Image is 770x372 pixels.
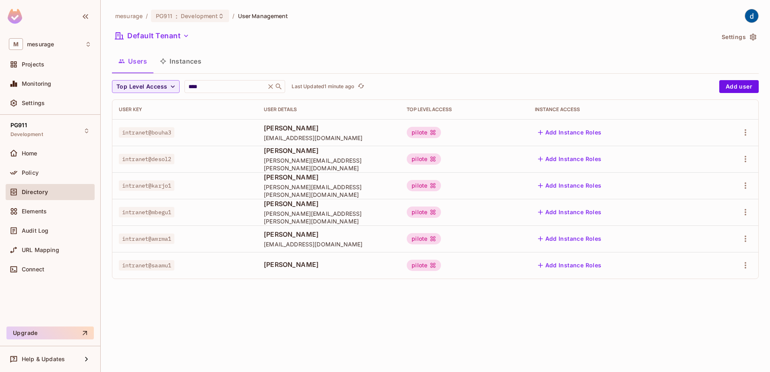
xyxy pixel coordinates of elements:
[535,259,605,272] button: Add Instance Roles
[119,106,251,113] div: User Key
[119,180,174,191] span: intranet@karjo1
[119,234,174,244] span: intranet@amrma1
[264,124,394,132] span: [PERSON_NAME]
[238,12,288,20] span: User Management
[146,12,148,20] li: /
[175,13,178,19] span: :
[264,157,394,172] span: [PERSON_NAME][EMAIL_ADDRESS][PERSON_NAME][DOMAIN_NAME]
[22,247,59,253] span: URL Mapping
[264,106,394,113] div: User Details
[358,83,364,91] span: refresh
[119,127,174,138] span: intranet@bouha3
[719,80,759,93] button: Add user
[745,9,758,23] img: dev 911gcl
[181,12,218,20] span: Development
[407,106,522,113] div: Top Level Access
[407,207,441,218] div: pilote
[264,260,394,269] span: [PERSON_NAME]
[264,146,394,155] span: [PERSON_NAME]
[22,356,65,362] span: Help & Updates
[535,206,605,219] button: Add Instance Roles
[264,134,394,142] span: [EMAIL_ADDRESS][DOMAIN_NAME]
[10,131,43,138] span: Development
[22,266,44,273] span: Connect
[112,29,192,42] button: Default Tenant
[6,327,94,339] button: Upgrade
[8,9,22,24] img: SReyMgAAAABJRU5ErkJggg==
[264,230,394,239] span: [PERSON_NAME]
[407,153,441,165] div: pilote
[10,122,27,128] span: PG911
[535,153,605,165] button: Add Instance Roles
[119,260,174,271] span: intranet@saamu1
[407,127,441,138] div: pilote
[264,183,394,198] span: [PERSON_NAME][EMAIL_ADDRESS][PERSON_NAME][DOMAIN_NAME]
[22,100,45,106] span: Settings
[292,83,354,90] p: Last Updated 1 minute ago
[9,38,23,50] span: M
[354,82,366,91] span: Click to refresh data
[264,199,394,208] span: [PERSON_NAME]
[153,51,208,71] button: Instances
[407,180,441,191] div: pilote
[22,208,47,215] span: Elements
[112,51,153,71] button: Users
[119,207,174,217] span: intranet@mbegu1
[22,150,37,157] span: Home
[116,82,167,92] span: Top Level Access
[232,12,234,20] li: /
[264,240,394,248] span: [EMAIL_ADDRESS][DOMAIN_NAME]
[535,179,605,192] button: Add Instance Roles
[264,173,394,182] span: [PERSON_NAME]
[407,260,441,271] div: pilote
[156,12,172,20] span: PG911
[356,82,366,91] button: refresh
[264,210,394,225] span: [PERSON_NAME][EMAIL_ADDRESS][PERSON_NAME][DOMAIN_NAME]
[112,80,180,93] button: Top Level Access
[27,41,54,48] span: Workspace: mesurage
[407,233,441,244] div: pilote
[22,189,48,195] span: Directory
[119,154,174,164] span: intranet@desol2
[535,232,605,245] button: Add Instance Roles
[22,169,39,176] span: Policy
[22,61,44,68] span: Projects
[535,126,605,139] button: Add Instance Roles
[718,31,759,43] button: Settings
[115,12,143,20] span: the active workspace
[22,81,52,87] span: Monitoring
[535,106,698,113] div: Instance Access
[22,227,48,234] span: Audit Log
